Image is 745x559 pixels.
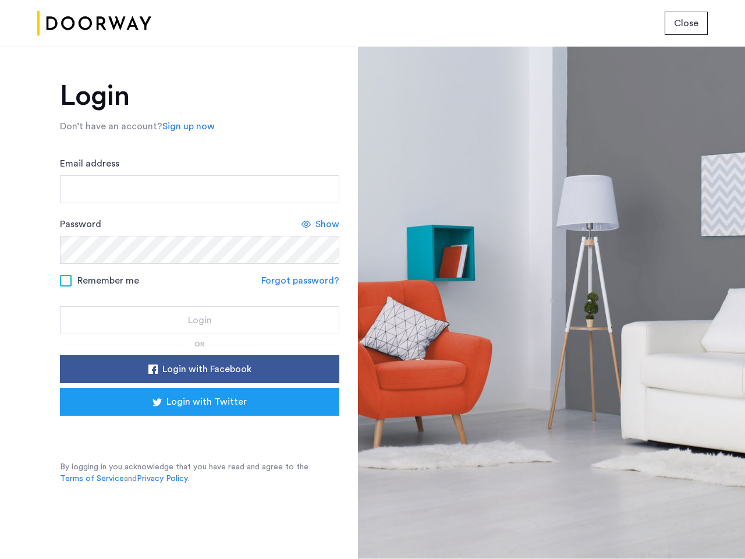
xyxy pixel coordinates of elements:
[194,341,205,348] span: or
[315,217,339,231] span: Show
[37,2,151,45] img: logo
[60,473,124,484] a: Terms of Service
[162,119,215,133] a: Sign up now
[60,157,119,171] label: Email address
[60,306,339,334] button: button
[60,122,162,131] span: Don’t have an account?
[60,355,339,383] button: button
[674,16,698,30] span: Close
[665,12,708,35] button: button
[162,362,251,376] span: Login with Facebook
[166,395,247,409] span: Login with Twitter
[60,82,339,110] h1: Login
[137,473,188,484] a: Privacy Policy
[261,274,339,288] a: Forgot password?
[77,274,139,288] span: Remember me
[60,217,101,231] label: Password
[60,388,339,416] button: button
[60,461,339,484] p: By logging in you acknowledge that you have read and agree to the and .
[188,313,212,327] span: Login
